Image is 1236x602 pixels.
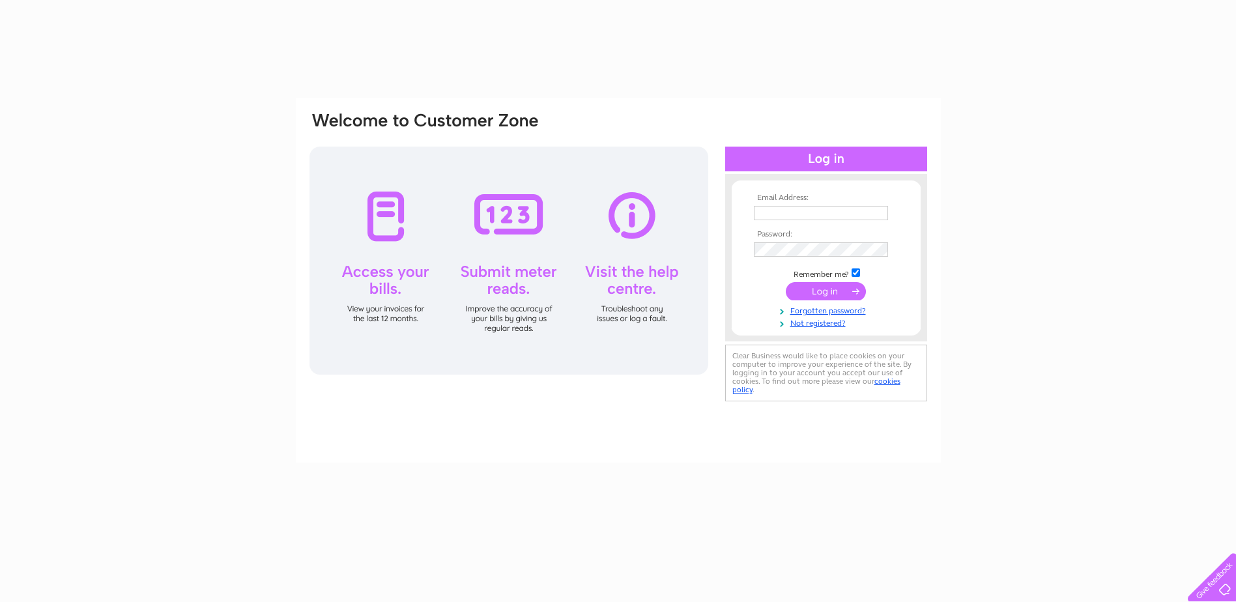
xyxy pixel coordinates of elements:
[754,304,902,316] a: Forgotten password?
[732,377,900,394] a: cookies policy
[751,230,902,239] th: Password:
[751,266,902,279] td: Remember me?
[725,345,927,401] div: Clear Business would like to place cookies on your computer to improve your experience of the sit...
[754,316,902,328] a: Not registered?
[751,193,902,203] th: Email Address:
[786,282,866,300] input: Submit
